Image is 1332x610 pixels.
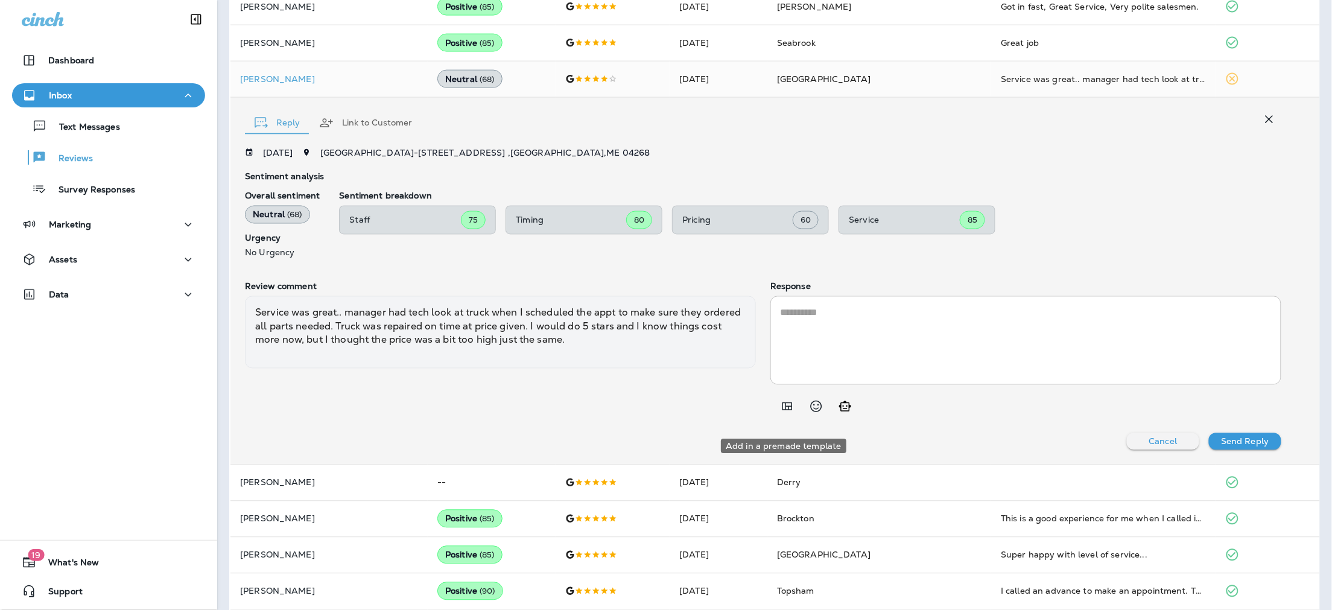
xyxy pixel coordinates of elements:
[179,7,213,31] button: Collapse Sidebar
[245,296,756,369] div: Service was great.. manager had tech look at truck when I scheduled the appt to make sure they or...
[777,550,871,561] span: [GEOGRAPHIC_DATA]
[240,2,418,11] p: [PERSON_NAME]
[670,61,767,97] td: [DATE]
[36,586,83,601] span: Support
[801,215,811,226] span: 60
[349,215,461,225] p: Staff
[682,215,793,225] p: Pricing
[240,38,418,48] p: [PERSON_NAME]
[480,550,495,561] span: ( 85 )
[833,395,857,419] button: Generate AI response
[245,101,309,145] button: Reply
[437,582,503,600] div: Positive
[240,514,418,524] p: [PERSON_NAME]
[49,290,69,299] p: Data
[28,549,44,561] span: 19
[1127,433,1199,450] button: Cancel
[245,191,320,201] p: Overall sentiment
[49,220,91,229] p: Marketing
[245,206,310,224] div: Neutral
[437,510,503,528] div: Positive
[670,573,767,609] td: [DATE]
[428,465,556,501] td: --
[480,2,495,12] span: ( 85 )
[480,586,495,597] span: ( 90 )
[240,550,418,560] p: [PERSON_NAME]
[777,477,801,488] span: Derry
[469,215,478,226] span: 75
[12,145,205,170] button: Reviews
[437,70,503,88] div: Neutral
[240,478,418,488] p: [PERSON_NAME]
[320,147,650,158] span: [GEOGRAPHIC_DATA] - [STREET_ADDRESS] , [GEOGRAPHIC_DATA] , ME 04268
[670,537,767,573] td: [DATE]
[12,282,205,307] button: Data
[245,172,1281,182] p: Sentiment analysis
[339,191,1281,201] p: Sentiment breakdown
[240,586,418,596] p: [PERSON_NAME]
[437,34,503,52] div: Positive
[777,586,814,597] span: Topsham
[480,514,495,524] span: ( 85 )
[12,176,205,202] button: Survey Responses
[12,48,205,72] button: Dashboard
[12,113,205,139] button: Text Messages
[49,255,77,264] p: Assets
[12,579,205,603] button: Support
[49,91,72,100] p: Inbox
[1001,549,1205,561] div: Super happy with level of service...
[1209,433,1281,450] button: Send Reply
[1001,37,1205,49] div: Great job
[775,395,799,419] button: Add in a premade template
[245,282,756,291] p: Review comment
[480,74,495,84] span: ( 68 )
[12,247,205,272] button: Assets
[804,395,828,419] button: Select an emoji
[36,558,99,572] span: What's New
[1149,437,1178,446] p: Cancel
[240,74,418,84] div: Click to view Customer Drawer
[1001,513,1205,525] div: This is a good experience for me when I called in my tire issue they ordered it and replaced the ...
[245,248,320,258] p: No Urgency
[721,439,846,453] div: Add in a premade template
[12,550,205,574] button: 19What's New
[480,38,495,48] span: ( 85 )
[437,546,503,564] div: Positive
[777,1,852,12] span: [PERSON_NAME]
[12,212,205,237] button: Marketing
[1001,585,1205,597] div: I called an advance to make an appointment. The person I spoke to on the phone was very pleasant....
[47,122,120,133] p: Text Messages
[240,74,418,84] p: [PERSON_NAME]
[1221,437,1269,446] p: Send Reply
[263,148,293,157] p: [DATE]
[777,37,816,48] span: Seabrook
[46,185,135,196] p: Survey Responses
[245,234,320,243] p: Urgency
[670,465,767,501] td: [DATE]
[670,25,767,61] td: [DATE]
[1001,1,1205,13] div: Got in fast, Great Service, Very polite salesmen.
[634,215,644,226] span: 80
[968,215,977,226] span: 85
[777,74,871,84] span: [GEOGRAPHIC_DATA]
[670,501,767,537] td: [DATE]
[12,83,205,107] button: Inbox
[48,56,94,65] p: Dashboard
[1001,73,1205,85] div: Service was great.. manager had tech look at truck when I scheduled the appt to make sure they or...
[849,215,960,225] p: Service
[287,210,302,220] span: ( 68 )
[777,513,814,524] span: Brockton
[770,282,1281,291] p: Response
[516,215,626,225] p: Timing
[309,101,422,145] button: Link to Customer
[46,153,93,165] p: Reviews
